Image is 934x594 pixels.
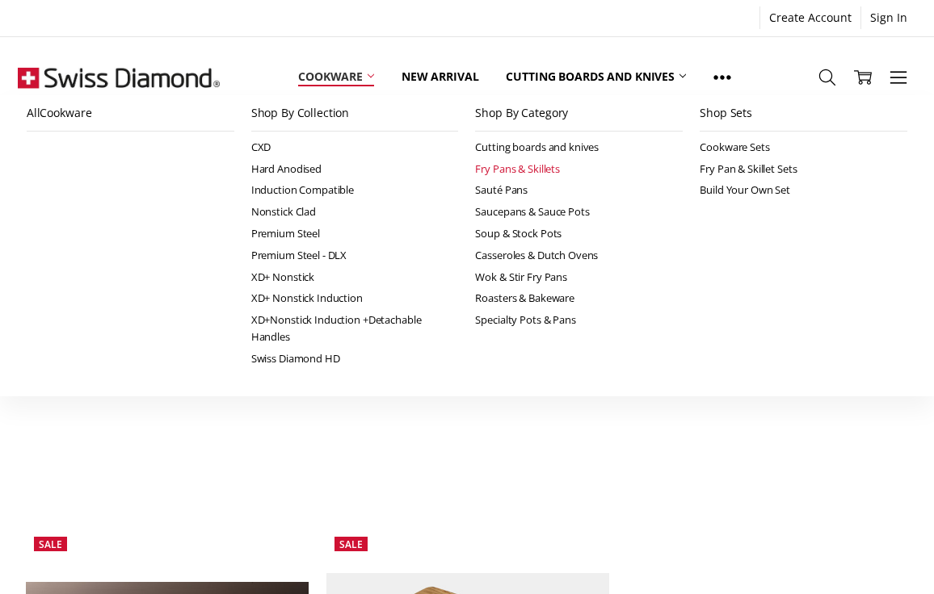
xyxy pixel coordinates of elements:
[26,437,907,467] h2: BEST SELLERS
[700,59,745,95] a: Show All
[251,95,459,132] a: Shop By Collection
[475,95,683,132] a: Shop By Category
[760,6,860,29] a: Create Account
[18,37,220,118] img: Free Shipping On Every Order
[339,538,363,551] span: Sale
[388,59,492,94] a: New arrival
[284,59,388,94] a: Cookware
[492,59,700,94] a: Cutting boards and knives
[861,6,916,29] a: Sign In
[700,95,907,132] a: Shop Sets
[39,538,62,551] span: Sale
[26,476,907,492] p: Fall In Love With Your Kitchen Again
